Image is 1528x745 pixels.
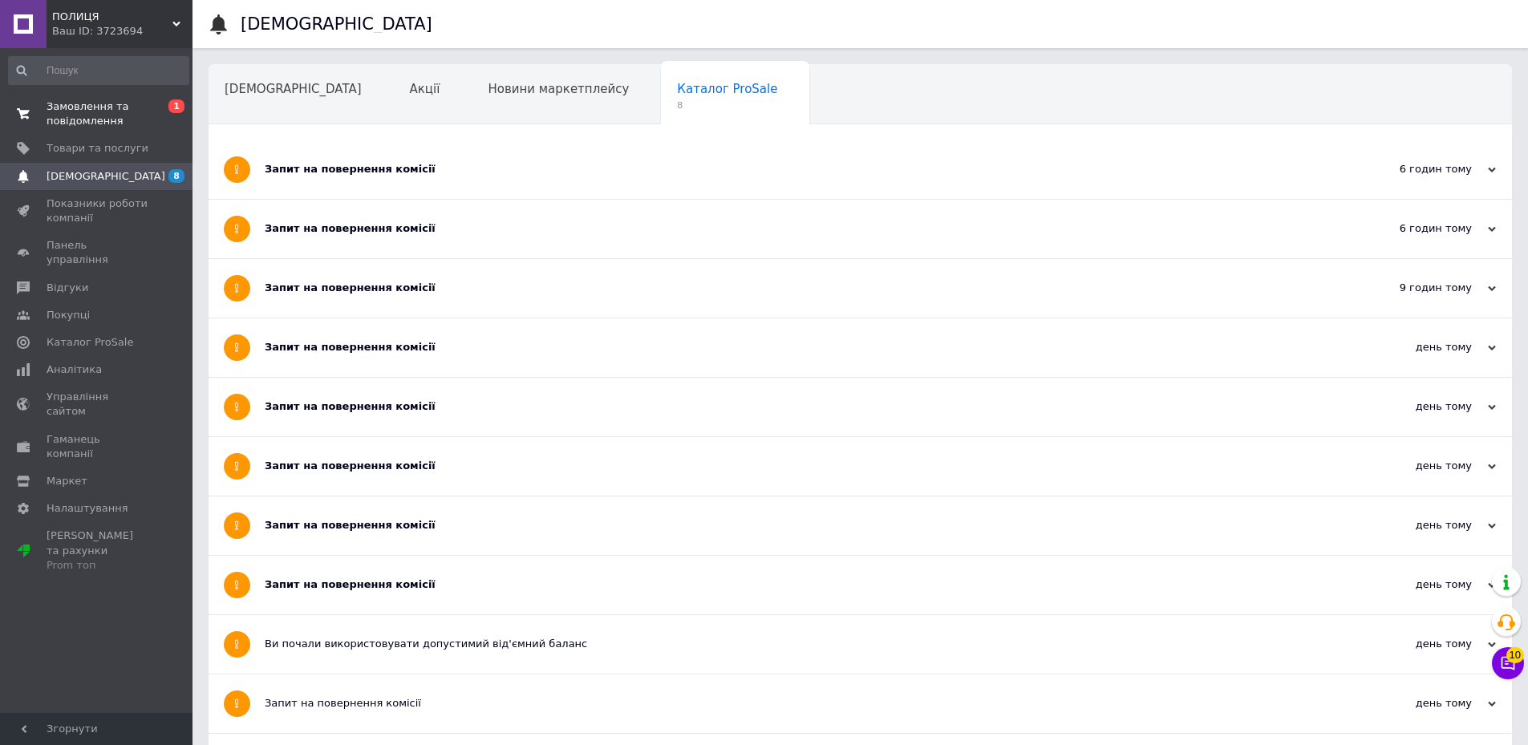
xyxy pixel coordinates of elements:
div: день тому [1335,696,1496,711]
span: Акції [410,82,440,96]
div: Запит на повернення комісії [265,221,1335,236]
span: Покупці [47,308,90,322]
span: Каталог ProSale [677,82,777,96]
span: Налаштування [47,501,128,516]
div: Запит на повернення комісії [265,340,1335,354]
span: Управління сайтом [47,390,148,419]
span: [DEMOGRAPHIC_DATA] [47,169,165,184]
div: день тому [1335,637,1496,651]
div: Ви почали використовувати допустимий від'ємний баланс [265,637,1335,651]
div: 6 годин тому [1335,221,1496,236]
span: Товари та послуги [47,141,148,156]
div: Запит на повернення комісії [265,577,1335,592]
div: Запит на повернення комісії [265,518,1335,532]
span: Гаманець компанії [47,432,148,461]
div: Prom топ [47,558,148,573]
span: Новини маркетплейсу [488,82,629,96]
div: день тому [1335,459,1496,473]
div: день тому [1335,340,1496,354]
span: Замовлення та повідомлення [47,99,148,128]
div: день тому [1335,399,1496,414]
input: Пошук [8,56,189,85]
span: 10 [1506,647,1524,663]
span: Відгуки [47,281,88,295]
span: 8 [168,169,184,183]
span: [DEMOGRAPHIC_DATA] [225,82,362,96]
div: Запит на повернення комісії [265,459,1335,473]
span: [PERSON_NAME] та рахунки [47,528,148,573]
div: 9 годин тому [1335,281,1496,295]
span: Маркет [47,474,87,488]
div: Запит на повернення комісії [265,162,1335,176]
span: ПОЛИЦЯ [52,10,172,24]
div: 6 годин тому [1335,162,1496,176]
span: Панель управління [47,238,148,267]
div: день тому [1335,518,1496,532]
span: Каталог ProSale [47,335,133,350]
span: 8 [677,99,777,111]
span: Показники роботи компанії [47,196,148,225]
h1: [DEMOGRAPHIC_DATA] [241,14,432,34]
div: Запит на повернення комісії [265,281,1335,295]
div: Ваш ID: 3723694 [52,24,193,38]
button: Чат з покупцем10 [1492,647,1524,679]
span: 1 [168,99,184,113]
div: Запит на повернення комісії [265,696,1335,711]
div: Запит на повернення комісії [265,399,1335,414]
div: день тому [1335,577,1496,592]
span: Аналітика [47,362,102,377]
